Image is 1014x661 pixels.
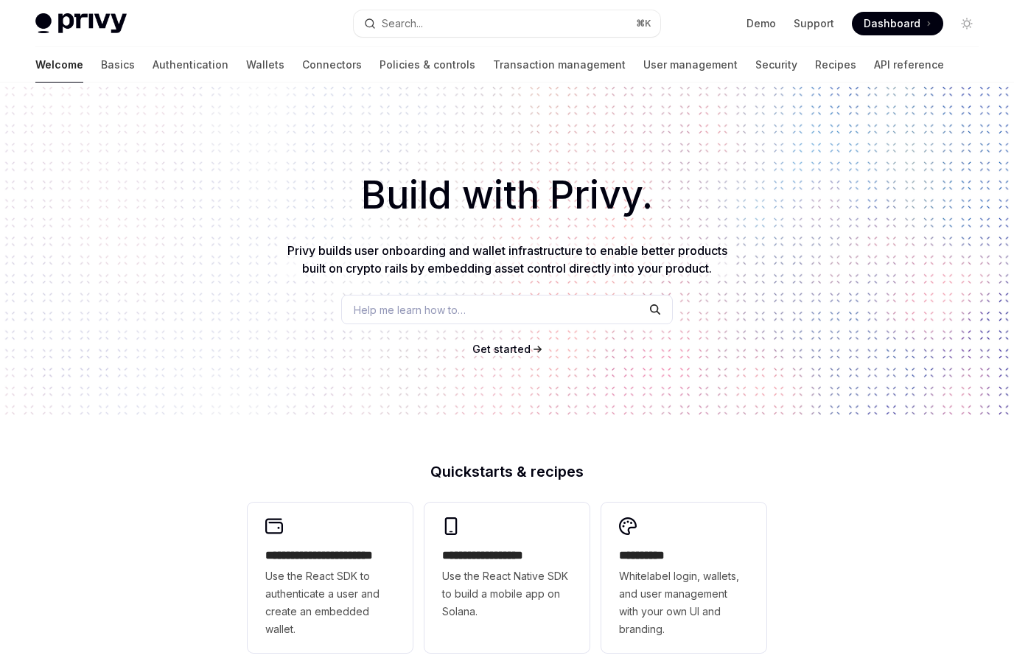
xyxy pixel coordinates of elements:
[302,47,362,83] a: Connectors
[101,47,135,83] a: Basics
[601,503,766,653] a: **** *****Whitelabel login, wallets, and user management with your own UI and branding.
[852,12,943,35] a: Dashboard
[636,18,651,29] span: ⌘ K
[643,47,738,83] a: User management
[380,47,475,83] a: Policies & controls
[746,16,776,31] a: Demo
[815,47,856,83] a: Recipes
[35,13,127,34] img: light logo
[955,12,979,35] button: Toggle dark mode
[864,16,920,31] span: Dashboard
[382,15,423,32] div: Search...
[248,464,766,479] h2: Quickstarts & recipes
[472,342,531,357] a: Get started
[35,47,83,83] a: Welcome
[619,567,749,638] span: Whitelabel login, wallets, and user management with your own UI and branding.
[442,567,572,620] span: Use the React Native SDK to build a mobile app on Solana.
[874,47,944,83] a: API reference
[493,47,626,83] a: Transaction management
[265,567,395,638] span: Use the React SDK to authenticate a user and create an embedded wallet.
[287,243,727,276] span: Privy builds user onboarding and wallet infrastructure to enable better products built on crypto ...
[794,16,834,31] a: Support
[24,167,990,224] h1: Build with Privy.
[246,47,284,83] a: Wallets
[424,503,590,653] a: **** **** **** ***Use the React Native SDK to build a mobile app on Solana.
[472,343,531,355] span: Get started
[153,47,228,83] a: Authentication
[354,302,466,318] span: Help me learn how to…
[354,10,660,37] button: Open search
[755,47,797,83] a: Security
